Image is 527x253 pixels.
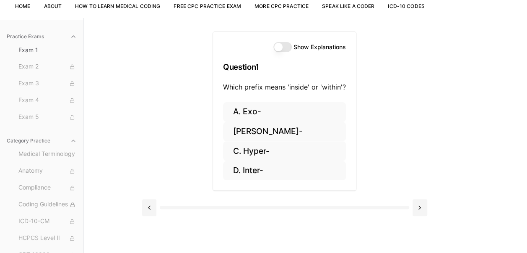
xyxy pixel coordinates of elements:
span: HCPCS Level II [18,234,77,243]
button: Exam 3 [15,77,80,90]
button: D. Inter- [223,161,346,181]
button: [PERSON_NAME]- [223,122,346,142]
span: Exam 5 [18,113,77,122]
span: Exam 4 [18,96,77,105]
button: ICD-10-CM [15,215,80,228]
a: Free CPC Practice Exam [174,3,241,9]
span: Medical Terminology [18,150,77,159]
span: Compliance [18,183,77,192]
button: C. Hyper- [223,141,346,161]
label: Show Explanations [293,44,346,50]
button: Category Practice [3,134,80,148]
button: Exam 5 [15,111,80,124]
a: ICD-10 Codes [388,3,424,9]
button: Exam 4 [15,94,80,107]
button: Anatomy [15,164,80,178]
button: Practice Exams [3,30,80,43]
span: ICD-10-CM [18,217,77,226]
button: A. Exo- [223,102,346,122]
span: Anatomy [18,166,77,176]
span: Exam 2 [18,62,77,71]
span: Coding Guidelines [18,200,77,209]
button: HCPCS Level II [15,232,80,245]
button: Medical Terminology [15,148,80,161]
h3: Question 1 [223,55,346,79]
p: Which prefix means 'inside' or 'within'? [223,82,346,92]
button: Exam 2 [15,60,80,74]
span: Exam 1 [18,46,77,54]
a: About [44,3,62,9]
button: Compliance [15,181,80,195]
a: Home [15,3,30,9]
button: Exam 1 [15,43,80,57]
button: Coding Guidelines [15,198,80,211]
a: How to Learn Medical Coding [75,3,160,9]
span: Exam 3 [18,79,77,88]
a: Speak Like a Coder [322,3,374,9]
a: More CPC Practice [254,3,309,9]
